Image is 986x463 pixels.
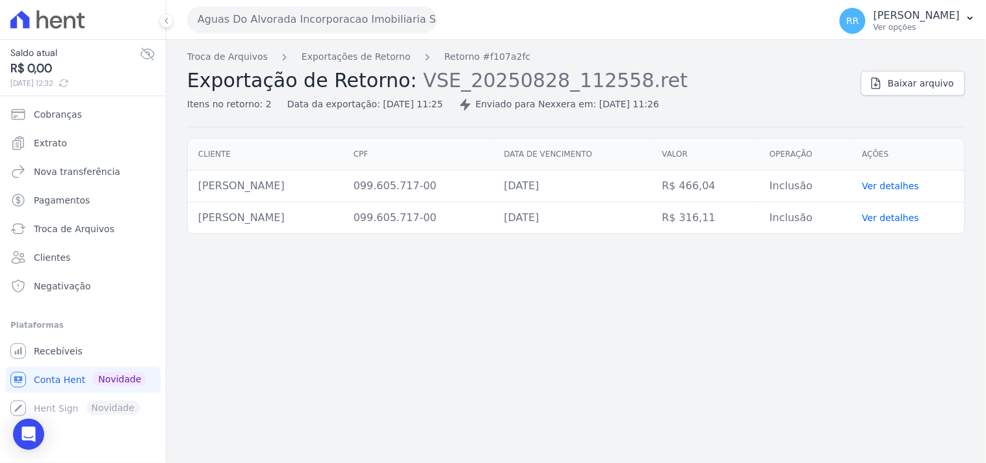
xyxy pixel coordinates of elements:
nav: Breadcrumb [187,50,851,64]
th: Data de vencimento [494,139,652,170]
th: CPF [343,139,494,170]
span: Pagamentos [34,194,90,207]
a: Baixar arquivo [861,71,965,96]
span: Novidade [93,372,146,386]
span: Negativação [34,280,91,293]
a: Ver detalhes [863,213,920,223]
span: Baixar arquivo [888,77,954,90]
a: Ver detalhes [863,181,920,191]
nav: Sidebar [10,101,155,421]
td: 099.605.717-00 [343,202,494,234]
a: Troca de Arquivos [5,216,161,242]
span: Nova transferência [34,165,120,178]
span: Recebíveis [34,345,83,358]
th: Valor [652,139,760,170]
span: Saldo atual [10,46,140,60]
td: R$ 316,11 [652,202,760,234]
td: Inclusão [759,202,851,234]
span: VSE_20250828_112558.ret [423,68,688,92]
a: Recebíveis [5,338,161,364]
span: [DATE] 12:32 [10,77,140,89]
button: Aguas Do Alvorada Incorporacao Imobiliaria SPE LTDA [187,7,437,33]
span: Cobranças [34,108,82,121]
span: Conta Hent [34,373,85,386]
td: 099.605.717-00 [343,170,494,202]
span: R$ 0,00 [10,60,140,77]
a: Exportações de Retorno [302,50,411,64]
a: Clientes [5,245,161,271]
th: Operação [759,139,851,170]
a: Retorno #f107a2fc [445,50,531,64]
a: Cobranças [5,101,161,127]
button: RR [PERSON_NAME] Ver opções [829,3,986,39]
p: Ver opções [874,22,960,33]
td: [DATE] [494,202,652,234]
span: Exportação de Retorno: [187,69,417,92]
a: Troca de Arquivos [187,50,268,64]
span: RR [846,16,859,25]
div: Itens no retorno: 2 [187,98,272,111]
div: Enviado para Nexxera em: [DATE] 11:26 [459,98,660,111]
span: Troca de Arquivos [34,222,114,235]
a: Negativação [5,273,161,299]
span: Clientes [34,251,70,264]
div: Open Intercom Messenger [13,419,44,450]
div: Plataformas [10,317,155,333]
td: R$ 466,04 [652,170,760,202]
div: Data da exportação: [DATE] 11:25 [287,98,443,111]
a: Nova transferência [5,159,161,185]
p: [PERSON_NAME] [874,9,960,22]
td: [PERSON_NAME] [188,170,343,202]
a: Pagamentos [5,187,161,213]
span: Extrato [34,137,67,150]
th: Ações [852,139,965,170]
a: Extrato [5,130,161,156]
a: Conta Hent Novidade [5,367,161,393]
td: [DATE] [494,170,652,202]
th: Cliente [188,139,343,170]
td: [PERSON_NAME] [188,202,343,234]
td: Inclusão [759,170,851,202]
